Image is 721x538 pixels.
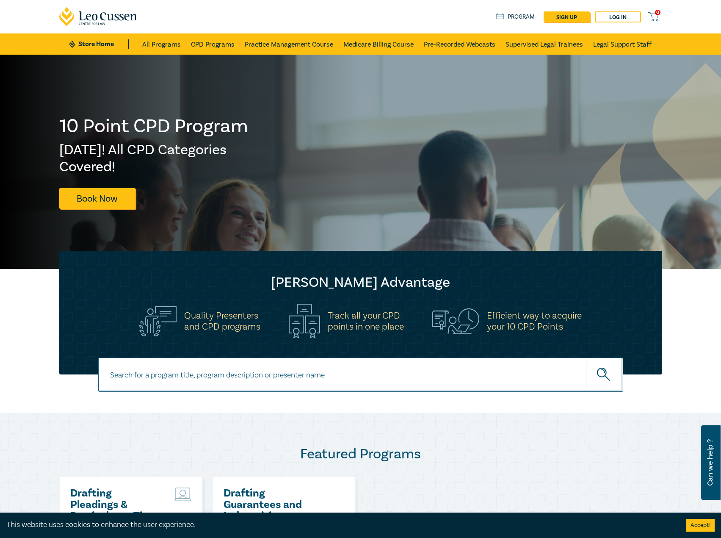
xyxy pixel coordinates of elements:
[343,33,414,55] a: Medicare Billing Course
[496,12,535,22] a: Program
[224,488,315,522] a: Drafting Guarantees and Indemnities
[487,310,582,332] h5: Efficient way to acquire your 10 CPD Points
[706,430,714,495] span: Can we help ?
[544,11,590,22] a: sign up
[76,274,645,291] h2: [PERSON_NAME] Advantage
[191,33,235,55] a: CPD Programs
[69,39,128,49] a: Store Home
[424,33,495,55] a: Pre-Recorded Webcasts
[70,488,161,522] a: Drafting Pleadings & Particulars – Tips & Traps
[174,488,191,501] img: Live Stream
[184,310,260,332] h5: Quality Presenters and CPD programs
[506,33,583,55] a: Supervised Legal Trainees
[686,519,715,532] button: Accept cookies
[59,446,662,463] h2: Featured Programs
[595,11,641,22] a: Log in
[98,358,623,392] input: Search for a program title, program description or presenter name
[59,188,135,209] a: Book Now
[59,141,249,175] h2: [DATE]! All CPD Categories Covered!
[328,310,404,332] h5: Track all your CPD points in one place
[593,33,652,55] a: Legal Support Staff
[139,306,177,336] img: Quality Presenters<br>and CPD programs
[59,115,249,137] h1: 10 Point CPD Program
[432,308,479,334] img: Efficient way to acquire<br>your 10 CPD Points
[142,33,181,55] a: All Programs
[6,519,674,530] div: This website uses cookies to enhance the user experience.
[289,304,320,338] img: Track all your CPD<br>points in one place
[655,10,660,15] span: 0
[245,33,333,55] a: Practice Management Course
